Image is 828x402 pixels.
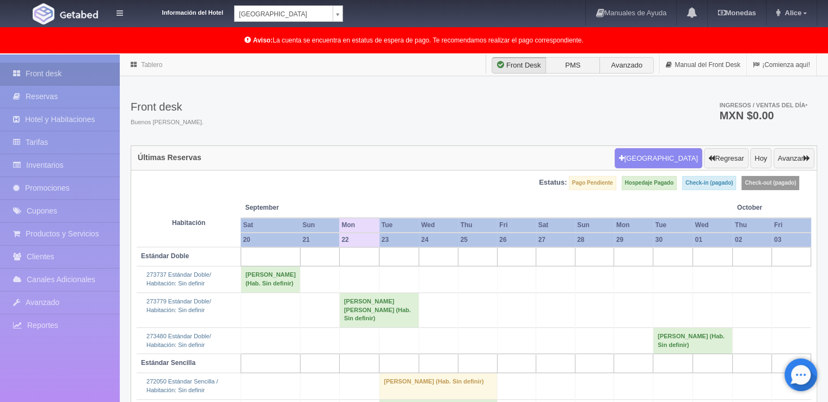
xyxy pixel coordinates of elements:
[653,327,733,354] td: [PERSON_NAME] (Hab. Sin definir)
[545,57,600,74] label: PMS
[458,218,498,233] th: Thu
[146,271,211,287] a: 273737 Estándar Doble/Habitación: Sin definir
[719,102,807,108] span: Ingresos / Ventas del día
[704,148,748,169] button: Regresar
[614,218,653,233] th: Mon
[653,218,693,233] th: Tue
[379,373,498,399] td: [PERSON_NAME] (Hab. Sin definir)
[497,218,536,233] th: Fri
[733,218,772,233] th: Thu
[339,218,379,233] th: Mon
[146,298,211,313] a: 273779 Estándar Doble/Habitación: Sin definir
[141,359,195,367] b: Estándar Sencilla
[131,118,204,127] span: Buenos [PERSON_NAME].
[300,218,340,233] th: Sun
[614,233,653,247] th: 29
[782,9,801,17] span: Alice
[419,233,458,247] th: 24
[569,176,616,190] label: Pago Pendiente
[60,10,98,19] img: Getabed
[239,6,328,22] span: [GEOGRAPHIC_DATA]
[131,101,204,113] h3: Front desk
[660,54,746,76] a: Manual del Front Desk
[33,3,54,25] img: Getabed
[339,293,419,327] td: [PERSON_NAME] [PERSON_NAME] (Hab. Sin definir)
[379,218,419,233] th: Tue
[717,9,756,17] b: Monedas
[622,176,677,190] label: Hospedaje Pagado
[693,233,733,247] th: 01
[575,233,614,247] th: 28
[241,218,300,233] th: Sat
[241,266,300,293] td: [PERSON_NAME] (Hab. Sin definir)
[141,61,162,69] a: Tablero
[772,218,811,233] th: Fri
[575,218,614,233] th: Sun
[741,176,799,190] label: Check-out (pagado)
[599,57,654,74] label: Avanzado
[682,176,736,190] label: Check-in (pagado)
[536,218,575,233] th: Sat
[747,54,816,76] a: ¡Comienza aquí!
[241,233,300,247] th: 20
[772,233,811,247] th: 03
[719,110,807,121] h3: MXN $0.00
[458,233,498,247] th: 25
[172,219,205,227] strong: Habitación
[774,148,814,169] button: Avanzar
[300,233,340,247] th: 21
[146,378,218,393] a: 272050 Estándar Sencilla /Habitación: Sin definir
[497,233,536,247] th: 26
[615,148,702,169] button: [GEOGRAPHIC_DATA]
[419,218,458,233] th: Wed
[136,5,223,17] dt: Información del Hotel
[492,57,546,74] label: Front Desk
[750,148,771,169] button: Hoy
[536,233,575,247] th: 27
[234,5,343,22] a: [GEOGRAPHIC_DATA]
[245,203,335,212] span: September
[141,252,189,260] b: Estándar Doble
[379,233,419,247] th: 23
[693,218,733,233] th: Wed
[737,203,807,212] span: October
[653,233,693,247] th: 30
[733,233,772,247] th: 02
[539,178,567,188] label: Estatus:
[339,233,379,247] th: 22
[253,36,273,44] b: Aviso:
[138,154,201,162] h4: Últimas Reservas
[146,333,211,348] a: 273480 Estándar Doble/Habitación: Sin definir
